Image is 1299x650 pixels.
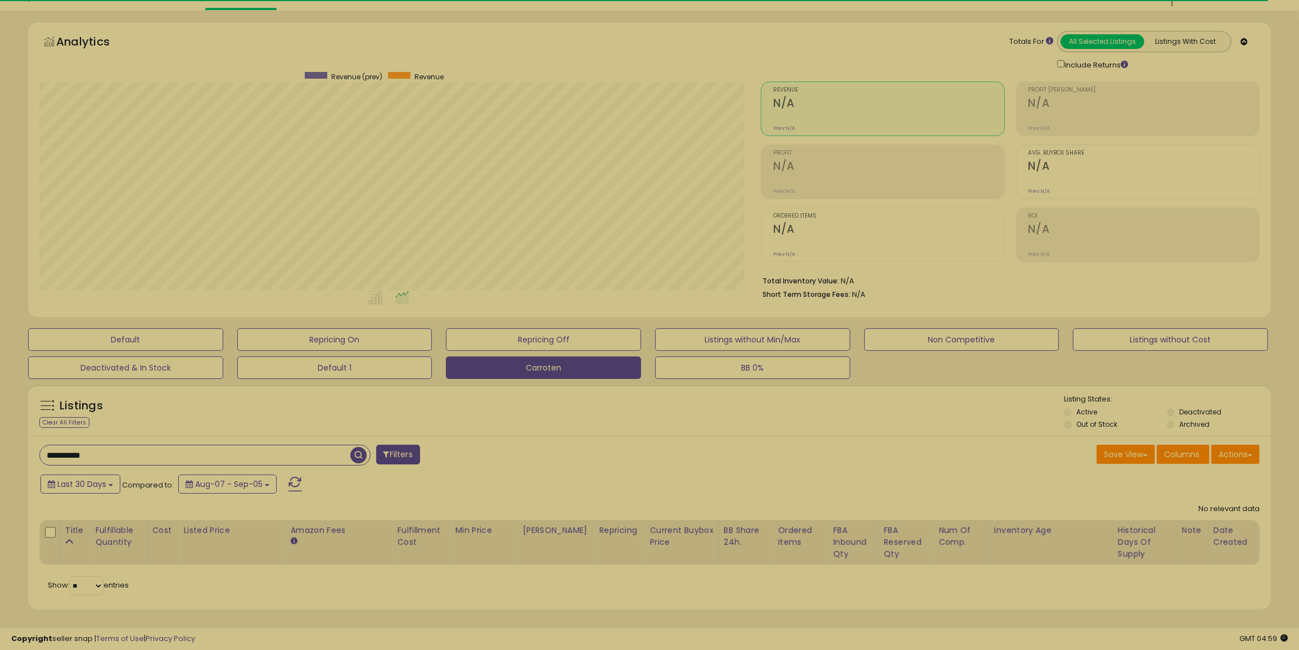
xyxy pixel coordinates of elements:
h2: N/A [773,223,1004,238]
button: Default [28,328,223,351]
button: Listings without Cost [1073,328,1268,351]
span: Profit [PERSON_NAME] [1029,87,1259,93]
div: No relevant data [1198,504,1260,514]
h2: N/A [773,160,1004,175]
b: Total Inventory Value: [763,276,839,286]
button: Actions [1211,445,1260,464]
div: FBA inbound Qty [833,525,874,560]
div: Fulfillment Cost [397,525,445,548]
label: Active [1076,407,1097,417]
label: Archived [1179,419,1210,429]
span: Aug-07 - Sep-05 [195,479,263,490]
div: Inventory Age [994,525,1108,536]
div: Min Price [455,525,513,536]
button: Carroten [446,356,641,379]
label: Out of Stock [1076,419,1117,429]
span: Profit [773,150,1004,156]
button: Deactivated & In Stock [28,356,223,379]
h2: N/A [1029,160,1259,175]
button: Listings With Cost [1144,34,1228,49]
a: Privacy Policy [146,633,195,644]
span: 2025-10-6 04:59 GMT [1239,633,1288,644]
strong: Copyright [11,633,52,644]
div: Ordered Items [778,525,823,548]
div: Current Buybox Price [649,525,714,548]
div: Num of Comp. [939,525,985,548]
div: Totals For [1009,37,1053,47]
div: Note [1182,525,1204,536]
span: Compared to: [122,480,174,490]
div: Historical Days Of Supply [1118,525,1172,560]
h2: N/A [773,97,1004,112]
button: Non Competitive [864,328,1059,351]
button: Repricing On [237,328,432,351]
span: Revenue [773,87,1004,93]
button: Columns [1157,445,1210,464]
button: Save View [1097,445,1155,464]
span: Show: entries [48,580,129,590]
button: Default 1 [237,356,432,379]
small: Prev: N/A [1029,251,1050,258]
button: Aug-07 - Sep-05 [178,475,277,494]
li: N/A [763,273,1251,287]
span: Columns [1164,449,1199,460]
div: seller snap | | [11,634,195,644]
a: Terms of Use [96,633,144,644]
div: Include Returns [1049,58,1142,70]
small: Prev: N/A [773,251,795,258]
button: Last 30 Days [40,475,120,494]
small: Prev: N/A [1029,188,1050,195]
button: BB 0% [655,356,850,379]
span: Revenue (prev) [331,72,382,82]
button: Listings without Min/Max [655,328,850,351]
span: Avg. Buybox Share [1029,150,1259,156]
div: Cost [152,525,174,536]
button: Repricing Off [446,328,641,351]
p: Listing States: [1065,394,1271,405]
label: Deactivated [1179,407,1221,417]
div: Fulfillable Quantity [95,525,142,548]
small: Prev: N/A [773,125,795,132]
h5: Listings [60,398,103,414]
div: Date Created [1214,525,1255,548]
b: Short Term Storage Fees: [763,290,850,299]
div: Clear All Filters [39,417,89,428]
h2: N/A [1029,223,1259,238]
div: Listed Price [183,525,281,536]
button: All Selected Listings [1061,34,1144,49]
div: Title [65,525,85,536]
div: BB Share 24h. [724,525,768,548]
small: Amazon Fees. [290,536,297,547]
span: N/A [852,289,865,300]
h2: N/A [1029,97,1259,112]
span: Last 30 Days [57,479,106,490]
button: Filters [376,445,420,464]
div: Repricing [599,525,640,536]
span: ROI [1029,213,1259,219]
div: FBA Reserved Qty [884,525,930,560]
small: Prev: N/A [1029,125,1050,132]
div: [PERSON_NAME] [522,525,589,536]
span: Revenue [414,72,444,82]
h5: Analytics [56,34,132,52]
small: Prev: N/A [773,188,795,195]
div: Amazon Fees [290,525,387,536]
span: Ordered Items [773,213,1004,219]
